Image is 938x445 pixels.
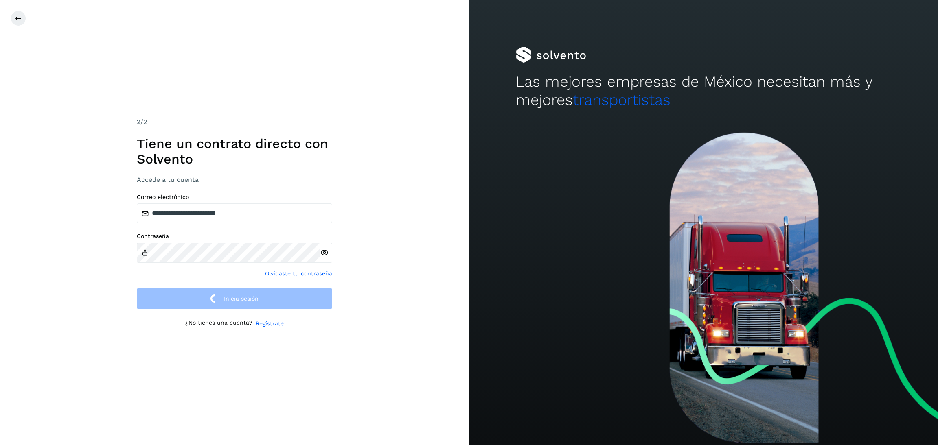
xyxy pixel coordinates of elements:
[224,296,259,301] span: Inicia sesión
[137,194,332,201] label: Correo electrónico
[573,91,671,109] span: transportistas
[137,233,332,240] label: Contraseña
[137,288,332,310] button: Inicia sesión
[137,136,332,167] h1: Tiene un contrato directo con Solvento
[137,176,332,183] h3: Accede a tu cuenta
[256,319,284,328] a: Regístrate
[137,118,140,126] span: 2
[137,117,332,127] div: /2
[265,269,332,278] a: Olvidaste tu contraseña
[516,73,891,109] h2: Las mejores empresas de México necesitan más y mejores
[185,319,252,328] p: ¿No tienes una cuenta?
